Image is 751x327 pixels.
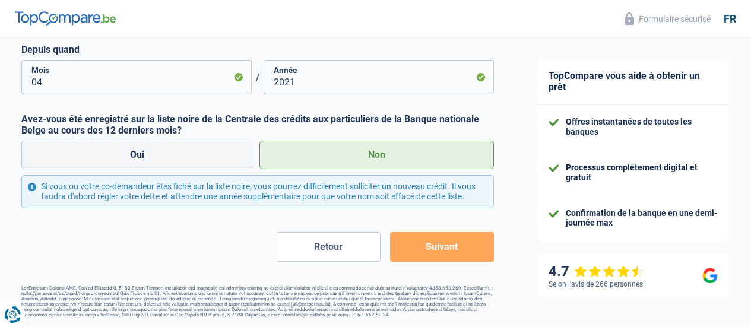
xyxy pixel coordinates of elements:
[15,11,116,26] img: TopCompare Logo
[566,208,718,228] div: Confirmation de la banque en une demi-journée max
[252,72,264,83] span: /
[277,232,381,262] button: Retour
[617,9,718,28] button: Formulaire sécurisé
[21,175,494,208] div: Si vous ou votre co-demandeur êtes fiché sur la liste noire, vous pourrez difficilement sollicite...
[21,113,494,136] label: Avez-vous été enregistré sur la liste noire de la Centrale des crédits aux particuliers de la Ban...
[21,285,494,318] footer: LorEmipsum Dolorsi AME, Con ad Elitsedd 0, 5180 Eiusm-Tempor, inc utlabor etd magnaaliq eni admin...
[21,60,252,94] input: MM
[566,118,718,138] div: Offres instantanées de toutes les banques
[549,263,644,281] div: 4.7
[21,44,494,55] label: Depuis quand
[390,232,494,262] button: Suivant
[566,163,718,183] div: Processus complètement digital et gratuit
[549,280,643,288] div: Selon l’avis de 266 personnes
[537,58,730,105] div: TopCompare vous aide à obtenir un prêt
[21,141,253,169] label: Oui
[724,12,736,26] div: fr
[259,141,495,169] label: Non
[264,60,494,94] input: AAAA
